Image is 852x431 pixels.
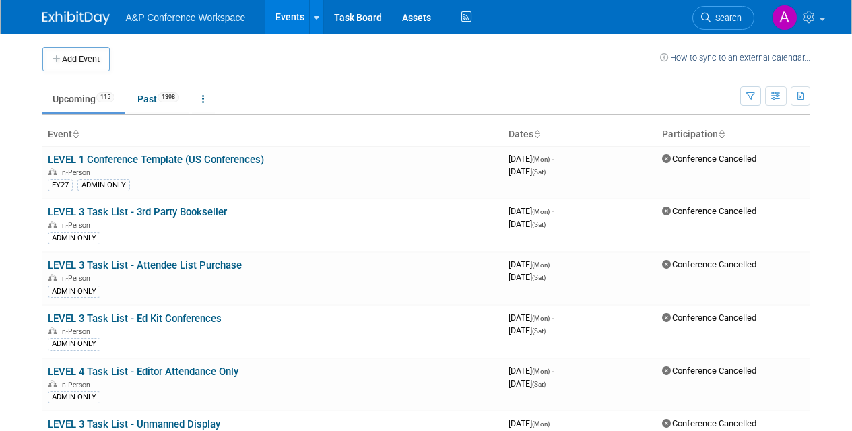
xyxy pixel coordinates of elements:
a: Sort by Event Name [72,129,79,139]
span: Conference Cancelled [662,259,756,269]
span: - [552,154,554,164]
span: - [552,312,554,323]
span: (Sat) [532,168,546,176]
a: LEVEL 3 Task List - Attendee List Purchase [48,259,242,271]
span: In-Person [60,221,94,230]
img: In-Person Event [48,221,57,228]
span: [DATE] [509,378,546,389]
img: ExhibitDay [42,11,110,25]
span: (Sat) [532,221,546,228]
span: [DATE] [509,272,546,282]
a: LEVEL 1 Conference Template (US Conferences) [48,154,264,166]
span: [DATE] [509,366,554,376]
div: ADMIN ONLY [48,286,100,298]
div: FY27 [48,179,73,191]
div: ADMIN ONLY [48,391,100,403]
img: In-Person Event [48,168,57,175]
span: [DATE] [509,166,546,176]
span: In-Person [60,168,94,177]
span: (Mon) [532,261,550,269]
span: (Mon) [532,420,550,428]
span: - [552,206,554,216]
div: ADMIN ONLY [48,232,100,244]
div: ADMIN ONLY [48,338,100,350]
img: Amanda Oney [772,5,797,30]
span: [DATE] [509,206,554,216]
a: LEVEL 3 Task List - Unmanned Display [48,418,220,430]
th: Dates [503,123,657,146]
span: - [552,418,554,428]
span: Conference Cancelled [662,154,756,164]
div: ADMIN ONLY [77,179,130,191]
a: Sort by Start Date [533,129,540,139]
span: (Mon) [532,156,550,163]
a: LEVEL 3 Task List - 3rd Party Bookseller [48,206,227,218]
img: In-Person Event [48,380,57,387]
a: LEVEL 4 Task List - Editor Attendance Only [48,366,238,378]
button: Add Event [42,47,110,71]
span: (Mon) [532,314,550,322]
a: LEVEL 3 Task List - Ed Kit Conferences [48,312,222,325]
a: Search [692,6,754,30]
span: In-Person [60,274,94,283]
img: In-Person Event [48,274,57,281]
span: (Sat) [532,274,546,281]
span: (Mon) [532,368,550,375]
span: 115 [96,92,114,102]
span: 1398 [158,92,179,102]
span: [DATE] [509,259,554,269]
span: Conference Cancelled [662,312,756,323]
span: [DATE] [509,418,554,428]
span: [DATE] [509,312,554,323]
span: Search [711,13,742,23]
span: Conference Cancelled [662,418,756,428]
span: In-Person [60,380,94,389]
a: Sort by Participation Type [718,129,725,139]
span: (Sat) [532,327,546,335]
th: Event [42,123,503,146]
span: - [552,259,554,269]
span: (Mon) [532,208,550,215]
img: In-Person Event [48,327,57,334]
span: - [552,366,554,376]
th: Participation [657,123,810,146]
span: [DATE] [509,154,554,164]
span: In-Person [60,327,94,336]
span: Conference Cancelled [662,366,756,376]
span: [DATE] [509,219,546,229]
span: [DATE] [509,325,546,335]
a: Past1398 [127,86,189,112]
a: How to sync to an external calendar... [660,53,810,63]
span: A&P Conference Workspace [126,12,246,23]
a: Upcoming115 [42,86,125,112]
span: (Sat) [532,380,546,388]
span: Conference Cancelled [662,206,756,216]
